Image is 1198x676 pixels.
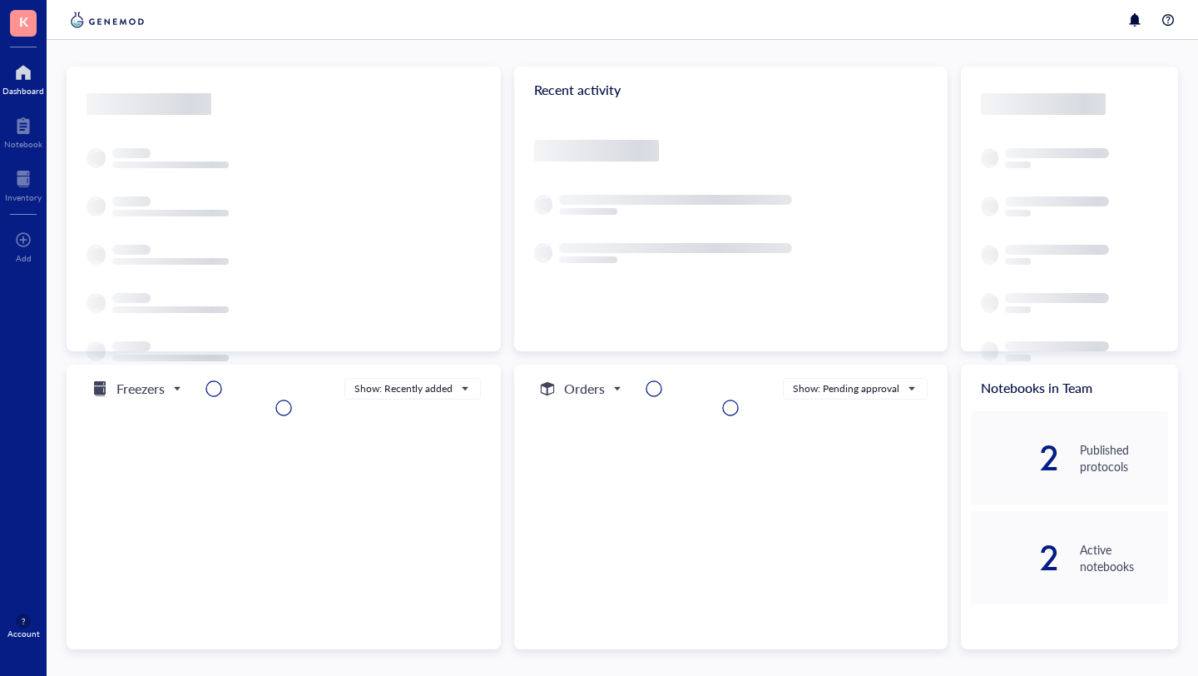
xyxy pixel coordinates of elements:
div: Dashboard [2,86,44,96]
div: Account [7,629,40,639]
h5: Orders [564,379,605,399]
div: Notebooks in Team [961,365,1178,411]
span: ? [22,616,25,626]
div: Active notebooks [1080,541,1168,574]
img: genemod-logo [67,10,148,30]
div: Published protocols [1080,441,1168,475]
div: Add [16,253,32,263]
a: Dashboard [2,59,44,96]
div: Show: Recently added [354,381,453,396]
div: 2 [971,445,1059,471]
div: Inventory [5,192,42,202]
h5: Freezers [116,379,165,399]
div: Notebook [4,139,42,149]
div: 2 [971,544,1059,571]
div: Recent activity [514,67,948,113]
span: K [19,11,28,32]
div: Show: Pending approval [793,381,899,396]
a: Notebook [4,112,42,149]
a: Inventory [5,166,42,202]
